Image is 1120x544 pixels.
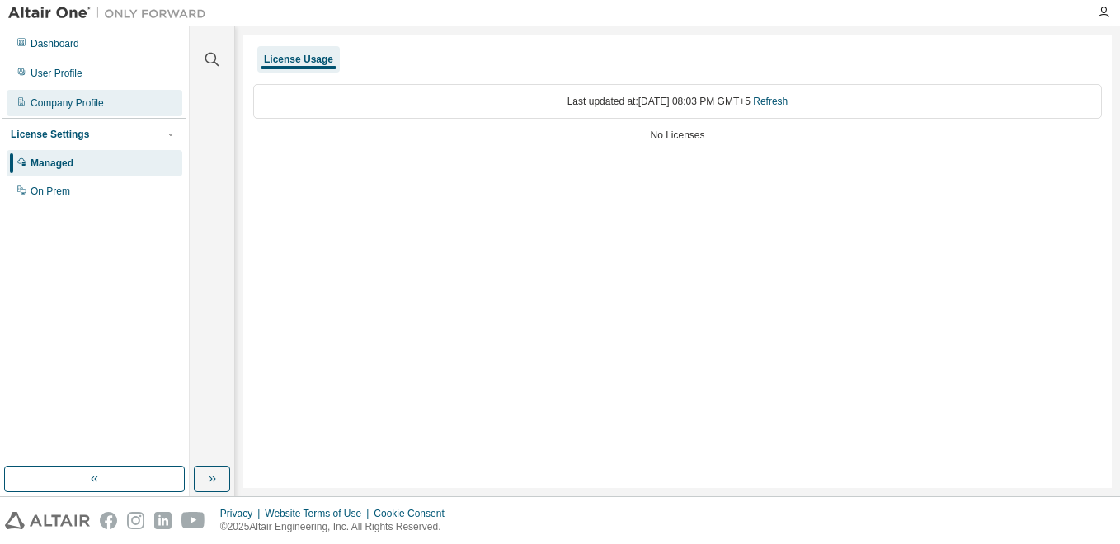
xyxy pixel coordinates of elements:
[31,185,70,198] div: On Prem
[11,128,89,141] div: License Settings
[154,512,172,529] img: linkedin.svg
[31,96,104,110] div: Company Profile
[8,5,214,21] img: Altair One
[5,512,90,529] img: altair_logo.svg
[127,512,144,529] img: instagram.svg
[31,67,82,80] div: User Profile
[264,53,333,66] div: License Usage
[100,512,117,529] img: facebook.svg
[220,520,454,534] p: © 2025 Altair Engineering, Inc. All Rights Reserved.
[753,96,788,107] a: Refresh
[31,37,79,50] div: Dashboard
[265,507,374,520] div: Website Terms of Use
[31,157,73,170] div: Managed
[220,507,265,520] div: Privacy
[181,512,205,529] img: youtube.svg
[374,507,454,520] div: Cookie Consent
[253,84,1102,119] div: Last updated at: [DATE] 08:03 PM GMT+5
[253,129,1102,142] div: No Licenses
